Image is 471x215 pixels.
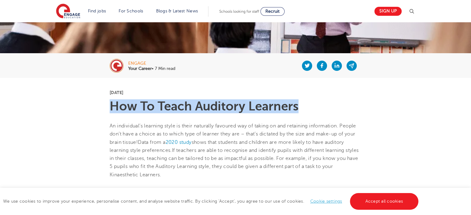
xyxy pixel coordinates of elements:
[128,67,175,71] p: • 7 Min read
[138,140,165,145] span: Data from a
[110,148,359,178] span: If teachers are able to recognise and identify pupils with different learning styles in their cla...
[88,9,106,13] a: Find jobs
[265,9,280,14] span: Recruit
[156,9,198,13] a: Blogs & Latest News
[3,199,420,204] span: We use cookies to improve your experience, personalise content, and analyse website traffic. By c...
[119,9,143,13] a: For Schools
[310,199,342,204] a: Cookie settings
[128,66,152,71] b: Your Career
[110,100,361,113] h1: How To Teach Auditory Learners
[219,9,259,14] span: Schools looking for staff
[110,90,361,95] p: [DATE]
[374,7,402,16] a: Sign up
[110,140,344,153] span: shows that students and children are more likely to have auditory learning style preferences.
[56,4,80,19] img: Engage Education
[260,7,285,16] a: Recruit
[128,61,175,66] div: engage
[350,193,419,210] a: Accept all cookies
[166,140,192,145] a: 2020 study
[110,123,356,145] span: An individual’s learning style is their naturally favoured way of taking on and retaining informa...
